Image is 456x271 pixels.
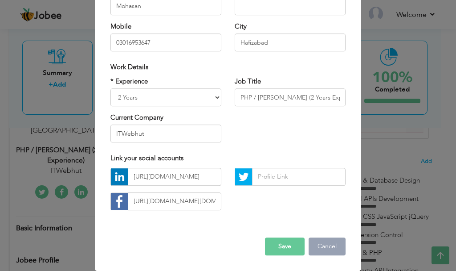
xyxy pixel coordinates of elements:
label: Job Title [235,77,261,86]
label: * Experience [110,77,148,86]
img: Twitter [235,168,252,185]
label: Current Company [110,113,163,122]
input: Profile Link [128,192,221,210]
button: Save [265,238,305,255]
button: Cancel [309,238,346,255]
img: linkedin [111,168,128,185]
label: Mobile [110,22,131,31]
span: Link your social accounts [110,154,183,163]
label: City [235,22,247,31]
input: Profile Link [128,168,221,186]
span: Work Details [110,63,148,71]
input: Profile Link [252,168,346,186]
img: facebook [111,193,128,210]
